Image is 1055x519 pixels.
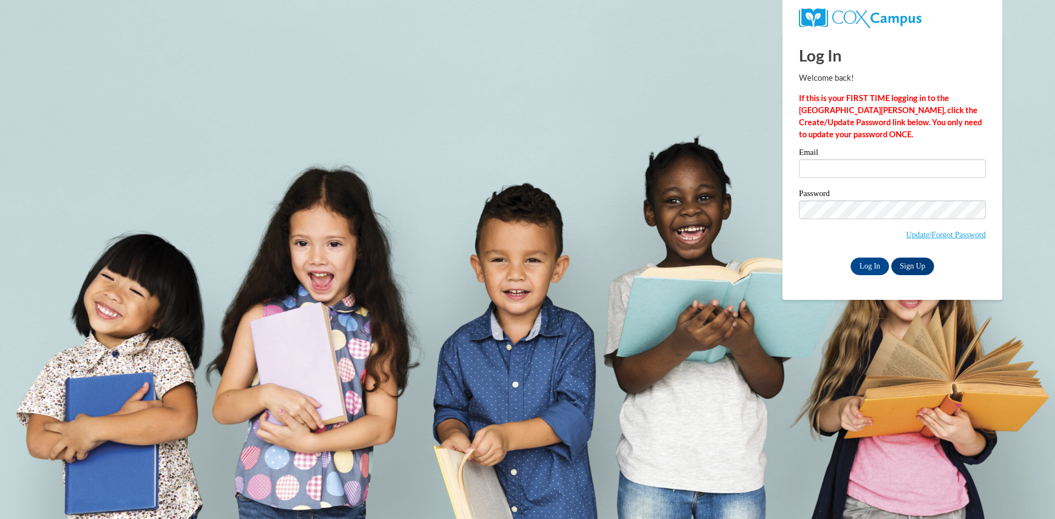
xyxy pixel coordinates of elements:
[799,72,986,84] p: Welcome back!
[799,13,921,22] a: COX Campus
[799,93,982,139] strong: If this is your FIRST TIME logging in to the [GEOGRAPHIC_DATA][PERSON_NAME], click the Create/Upd...
[799,8,921,28] img: COX Campus
[891,258,934,275] a: Sign Up
[851,258,889,275] input: Log In
[799,148,986,159] label: Email
[799,189,986,200] label: Password
[799,44,986,66] h1: Log In
[906,230,986,239] a: Update/Forgot Password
